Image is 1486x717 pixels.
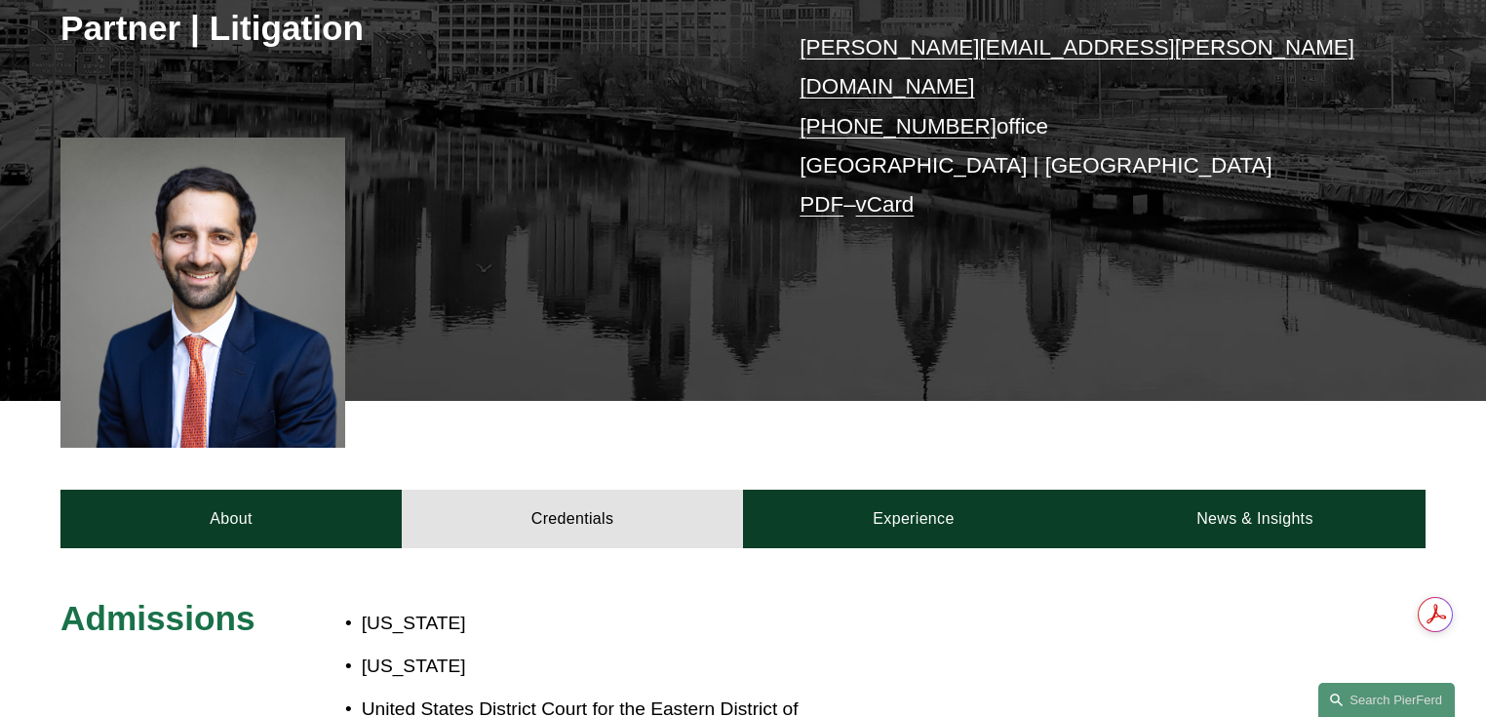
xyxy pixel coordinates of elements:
a: [PHONE_NUMBER] [800,114,997,139]
a: [PERSON_NAME][EMAIL_ADDRESS][PERSON_NAME][DOMAIN_NAME] [800,35,1354,99]
p: [US_STATE] [362,607,857,641]
a: vCard [856,192,915,217]
p: office [GEOGRAPHIC_DATA] | [GEOGRAPHIC_DATA] – [800,28,1368,225]
a: PDF [800,192,843,217]
span: Admissions [60,599,254,637]
a: News & Insights [1084,490,1426,548]
h3: Partner | Litigation [60,7,743,50]
a: Credentials [402,490,743,548]
a: Experience [743,490,1084,548]
a: About [60,490,402,548]
a: Search this site [1318,683,1455,717]
p: [US_STATE] [362,650,857,684]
